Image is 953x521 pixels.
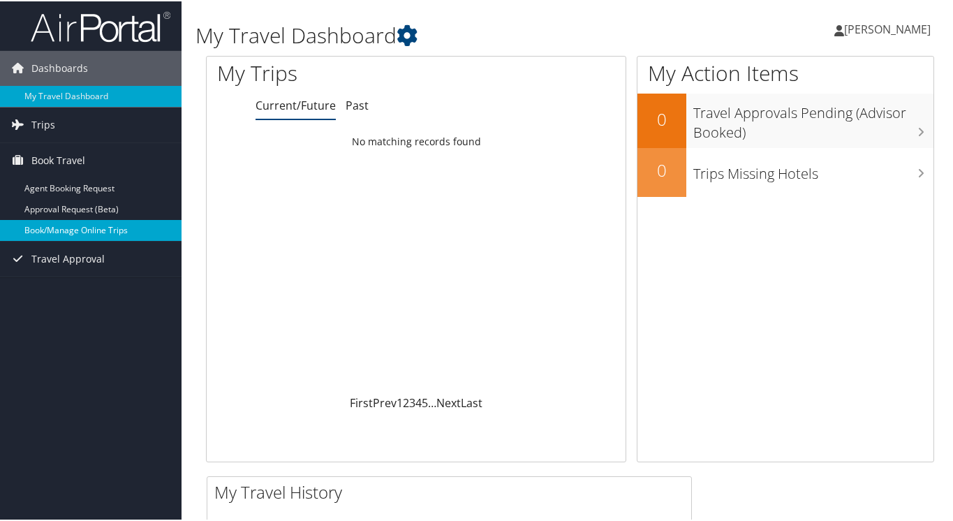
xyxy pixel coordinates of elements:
[436,394,461,409] a: Next
[428,394,436,409] span: …
[397,394,403,409] a: 1
[693,156,933,182] h3: Trips Missing Hotels
[207,128,626,153] td: No matching records found
[346,96,369,112] a: Past
[637,106,686,130] h2: 0
[195,20,695,49] h1: My Travel Dashboard
[637,147,933,196] a: 0Trips Missing Hotels
[409,394,415,409] a: 3
[415,394,422,409] a: 4
[217,57,441,87] h1: My Trips
[214,479,691,503] h2: My Travel History
[461,394,482,409] a: Last
[637,157,686,181] h2: 0
[31,240,105,275] span: Travel Approval
[256,96,336,112] a: Current/Future
[373,394,397,409] a: Prev
[31,142,85,177] span: Book Travel
[834,7,945,49] a: [PERSON_NAME]
[31,50,88,85] span: Dashboards
[637,57,933,87] h1: My Action Items
[422,394,428,409] a: 5
[693,95,933,141] h3: Travel Approvals Pending (Advisor Booked)
[350,394,373,409] a: First
[637,92,933,146] a: 0Travel Approvals Pending (Advisor Booked)
[31,106,55,141] span: Trips
[403,394,409,409] a: 2
[844,20,931,36] span: [PERSON_NAME]
[31,9,170,42] img: airportal-logo.png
